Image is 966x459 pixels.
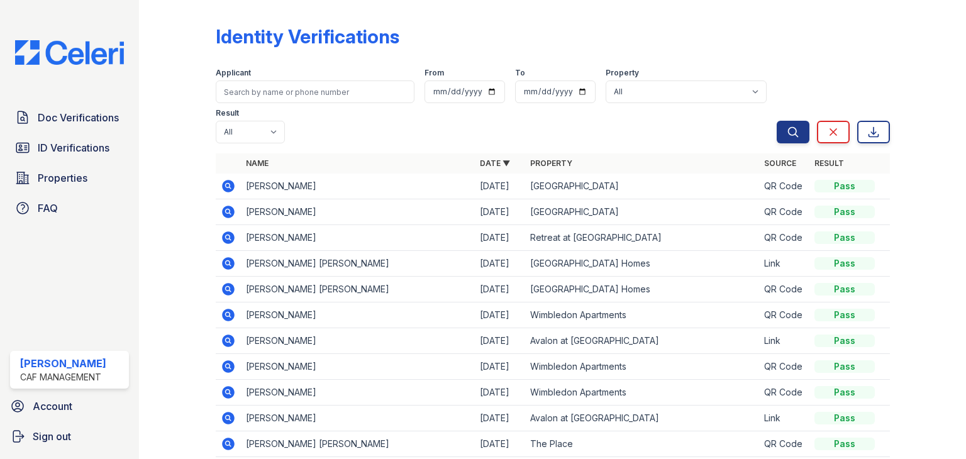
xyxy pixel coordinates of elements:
div: Pass [814,206,875,218]
td: Wimbledon Apartments [525,380,759,406]
a: Name [246,158,269,168]
label: From [425,68,444,78]
div: Identity Verifications [216,25,399,48]
td: [GEOGRAPHIC_DATA] Homes [525,277,759,302]
td: [DATE] [475,302,525,328]
div: CAF Management [20,371,106,384]
a: Result [814,158,844,168]
td: Wimbledon Apartments [525,302,759,328]
a: FAQ [10,196,129,221]
div: Pass [814,180,875,192]
label: Result [216,108,239,118]
td: [PERSON_NAME] [PERSON_NAME] [241,277,475,302]
td: Avalon at [GEOGRAPHIC_DATA] [525,406,759,431]
td: Wimbledon Apartments [525,354,759,380]
div: Pass [814,412,875,424]
label: Applicant [216,68,251,78]
td: QR Code [759,354,809,380]
td: [DATE] [475,431,525,457]
td: QR Code [759,174,809,199]
label: Property [606,68,639,78]
a: Source [764,158,796,168]
td: Retreat at [GEOGRAPHIC_DATA] [525,225,759,251]
td: [GEOGRAPHIC_DATA] [525,199,759,225]
td: [DATE] [475,328,525,354]
div: Pass [814,257,875,270]
a: Doc Verifications [10,105,129,130]
td: Avalon at [GEOGRAPHIC_DATA] [525,328,759,354]
div: [PERSON_NAME] [20,356,106,371]
td: QR Code [759,199,809,225]
div: Pass [814,438,875,450]
td: [PERSON_NAME] [PERSON_NAME] [241,431,475,457]
td: QR Code [759,431,809,457]
td: [DATE] [475,174,525,199]
div: Pass [814,335,875,347]
td: Link [759,406,809,431]
td: [PERSON_NAME] [241,199,475,225]
a: Property [530,158,572,168]
td: QR Code [759,277,809,302]
img: CE_Logo_Blue-a8612792a0a2168367f1c8372b55b34899dd931a85d93a1a3d3e32e68fde9ad4.png [5,40,134,65]
td: [DATE] [475,354,525,380]
input: Search by name or phone number [216,80,414,103]
td: [PERSON_NAME] [241,406,475,431]
td: [DATE] [475,406,525,431]
td: QR Code [759,302,809,328]
span: Doc Verifications [38,110,119,125]
td: [PERSON_NAME] [241,328,475,354]
div: Pass [814,283,875,296]
div: Pass [814,386,875,399]
a: ID Verifications [10,135,129,160]
td: [PERSON_NAME] [PERSON_NAME] [241,251,475,277]
td: [DATE] [475,277,525,302]
td: Link [759,251,809,277]
td: [DATE] [475,380,525,406]
div: Pass [814,231,875,244]
div: Pass [814,309,875,321]
td: [GEOGRAPHIC_DATA] [525,174,759,199]
span: FAQ [38,201,58,216]
td: [PERSON_NAME] [241,354,475,380]
td: [PERSON_NAME] [241,302,475,328]
td: [DATE] [475,251,525,277]
span: Sign out [33,429,71,444]
td: [DATE] [475,225,525,251]
span: ID Verifications [38,140,109,155]
a: Sign out [5,424,134,449]
td: [GEOGRAPHIC_DATA] Homes [525,251,759,277]
td: [PERSON_NAME] [241,380,475,406]
td: QR Code [759,225,809,251]
td: Link [759,328,809,354]
div: Pass [814,360,875,373]
a: Date ▼ [480,158,510,168]
td: QR Code [759,380,809,406]
a: Properties [10,165,129,191]
td: [PERSON_NAME] [241,225,475,251]
a: Account [5,394,134,419]
label: To [515,68,525,78]
span: Account [33,399,72,414]
span: Properties [38,170,87,185]
td: The Place [525,431,759,457]
td: [PERSON_NAME] [241,174,475,199]
td: [DATE] [475,199,525,225]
